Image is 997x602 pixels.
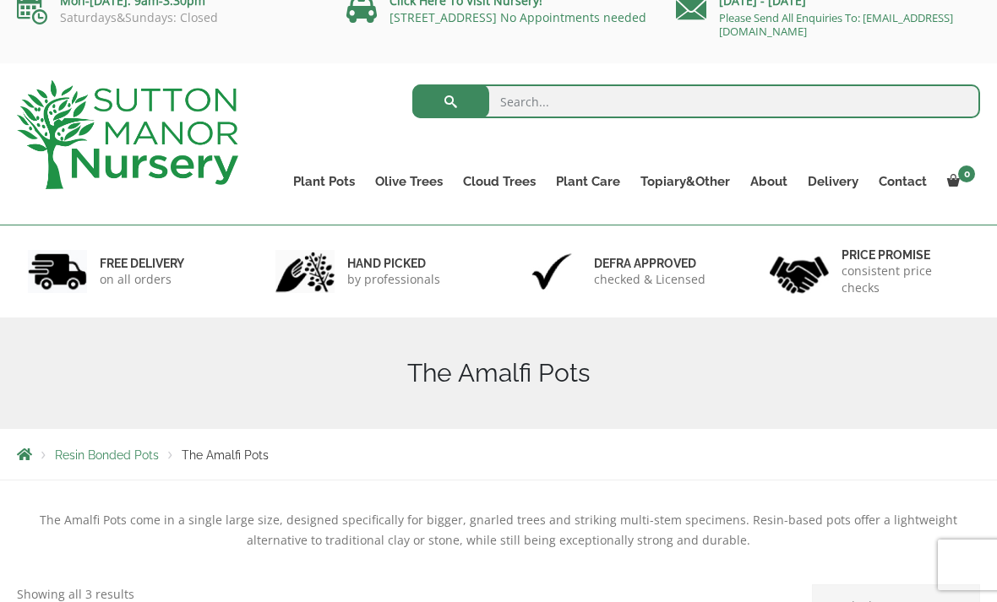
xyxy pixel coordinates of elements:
[630,170,740,193] a: Topiary&Other
[798,170,869,193] a: Delivery
[453,170,546,193] a: Cloud Trees
[390,9,646,25] a: [STREET_ADDRESS] No Appointments needed
[412,84,981,118] input: Search...
[17,80,238,189] img: logo
[17,447,980,461] nav: Breadcrumbs
[283,170,365,193] a: Plant Pots
[546,170,630,193] a: Plant Care
[719,10,953,39] a: Please Send All Enquiries To: [EMAIL_ADDRESS][DOMAIN_NAME]
[275,250,335,293] img: 2.jpg
[522,250,581,293] img: 3.jpg
[17,11,321,24] p: Saturdays&Sundays: Closed
[347,271,440,288] p: by professionals
[55,448,159,462] a: Resin Bonded Pots
[770,246,829,297] img: 4.jpg
[28,250,87,293] img: 1.jpg
[594,271,706,288] p: checked & Licensed
[365,170,453,193] a: Olive Trees
[100,256,184,271] h6: FREE DELIVERY
[842,263,970,296] p: consistent price checks
[182,448,269,462] span: The Amalfi Pots
[937,170,980,193] a: 0
[100,271,184,288] p: on all orders
[347,256,440,271] h6: hand picked
[958,165,975,182] span: 0
[17,358,980,388] h1: The Amalfi Pots
[594,256,706,271] h6: Defra approved
[740,170,798,193] a: About
[17,510,980,550] p: The Amalfi Pots come in a single large size, designed specifically for bigger, gnarled trees and ...
[842,247,970,263] h6: Price promise
[869,170,937,193] a: Contact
